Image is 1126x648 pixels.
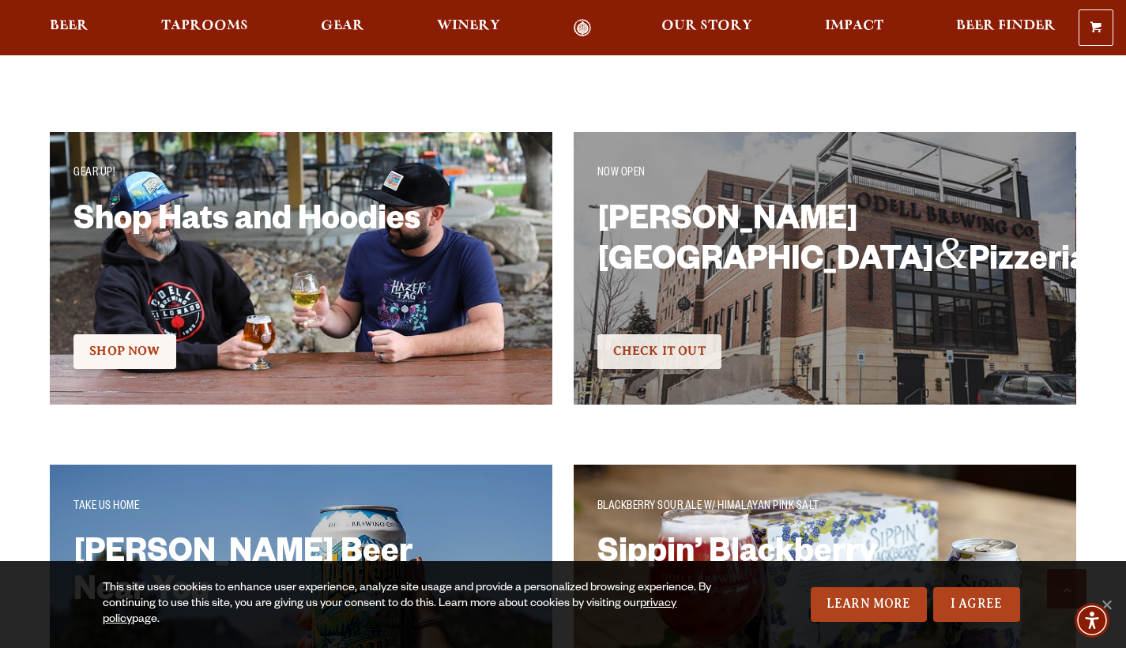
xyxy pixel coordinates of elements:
[934,228,969,277] span: &
[597,537,973,639] h2: Sippin’ Blackberry
[597,332,1053,371] div: Check it Out
[1075,603,1109,638] div: Accessibility Menu
[552,19,612,37] a: Odell Home
[651,19,763,37] a: Our Story
[73,332,529,371] div: Check it Out
[597,168,646,180] span: NOW OPEN
[161,20,248,32] span: Taprooms
[103,581,731,628] div: This site uses cookies to enhance user experience, analyze site usage and provide a personalized ...
[311,19,375,37] a: Gear
[811,587,927,622] a: Learn More
[613,344,706,358] span: Check It Out
[73,334,175,369] a: Shop Now
[437,20,500,32] span: Winery
[89,344,160,358] span: Shop Now
[73,204,450,307] h2: Shop Hats and Hoodies
[815,19,894,37] a: Impact
[73,537,450,639] h2: [PERSON_NAME] Beer Near You
[597,498,1053,517] p: BLACKBERRY SOUR ALE W/ HIMALAYAN PINK SALT
[933,587,1020,622] a: I Agree
[956,20,1056,32] span: Beer Finder
[73,501,139,514] span: TAKE US HOME
[597,334,721,369] a: Check It Out
[427,19,510,37] a: Winery
[151,19,258,37] a: Taprooms
[661,20,752,32] span: Our Story
[597,204,973,307] h2: [PERSON_NAME][GEOGRAPHIC_DATA] Pizzeria
[73,164,529,183] p: GEAR UP!
[50,20,88,32] span: Beer
[946,19,1066,37] a: Beer Finder
[40,19,99,37] a: Beer
[825,20,883,32] span: Impact
[321,20,364,32] span: Gear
